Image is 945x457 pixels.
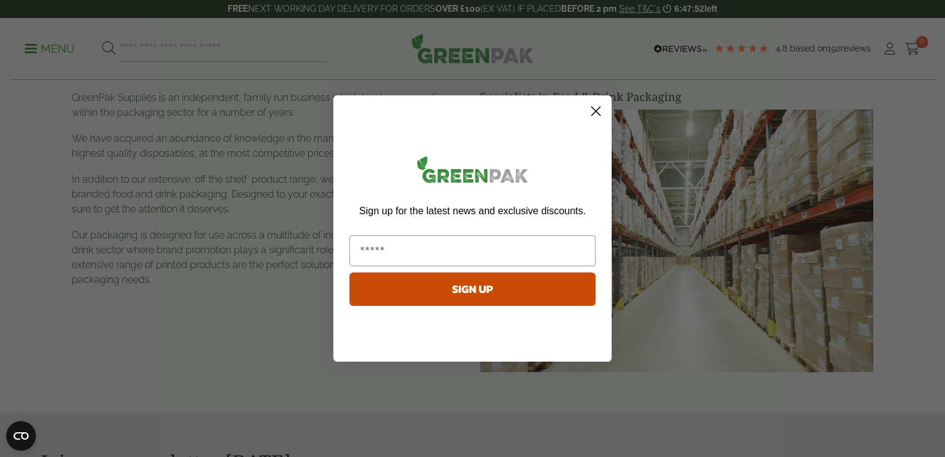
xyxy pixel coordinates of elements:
img: greenpak_logo [349,151,596,193]
button: Close dialog [585,100,607,122]
input: Email [349,235,596,266]
button: SIGN UP [349,272,596,306]
span: Sign up for the latest news and exclusive discounts. [359,206,586,216]
button: Open CMP widget [6,421,36,451]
